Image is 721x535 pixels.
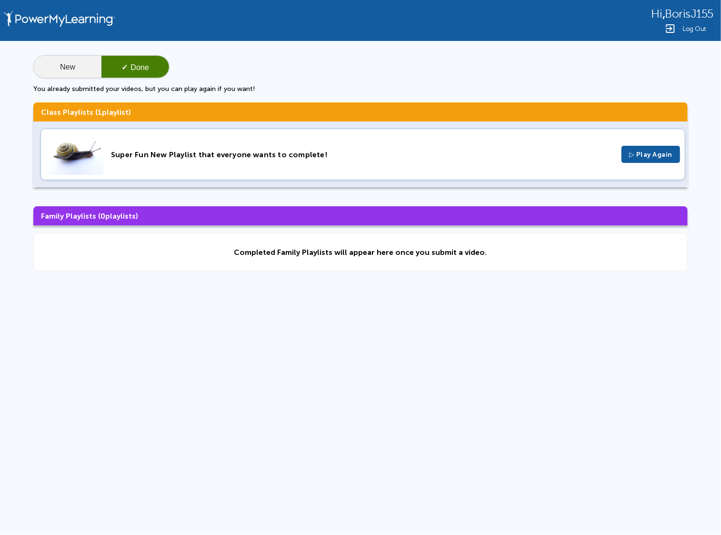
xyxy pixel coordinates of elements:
[651,8,662,20] span: Hi
[121,63,128,71] span: ✓
[651,7,713,20] div: ,
[664,23,676,34] img: Logout Icon
[34,56,101,79] button: New
[665,8,713,20] span: BorisJ155
[33,102,688,121] h3: Class Playlists ( playlist)
[682,25,706,32] span: Log Out
[33,85,688,93] p: You already submitted your videos, but you can play again if you want!
[101,56,169,79] button: ✓Done
[98,108,102,117] span: 1
[621,146,680,163] button: ▷ Play Again
[100,212,105,221] span: 0
[46,134,104,175] img: Thumbnail
[111,150,614,159] div: Super Fun New Playlist that everyone wants to complete!
[33,206,688,225] h3: Family Playlists ( playlists)
[234,248,487,257] div: Completed Family Playlists will appear here once you submit a video.
[629,151,672,159] span: ▷ Play Again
